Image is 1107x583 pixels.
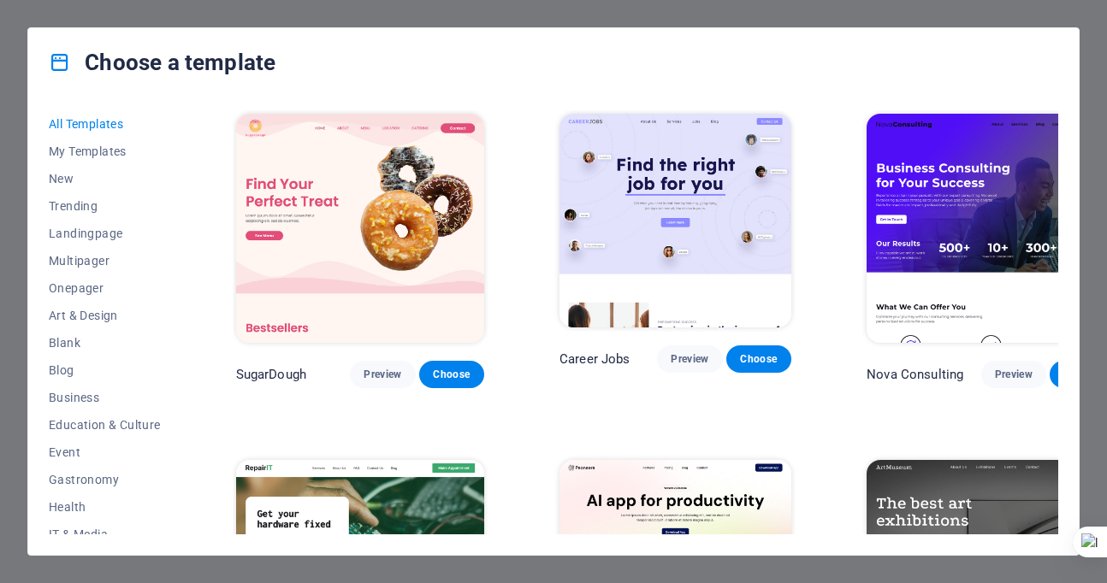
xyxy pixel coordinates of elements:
p: Nova Consulting [867,366,963,383]
button: Education & Culture [49,411,161,439]
span: Onepager [49,281,161,295]
span: Blog [49,363,161,377]
span: Health [49,500,161,514]
button: All Templates [49,110,161,138]
span: Education & Culture [49,418,161,432]
button: Choose [726,345,791,373]
span: IT & Media [49,527,161,541]
h4: Choose a template [49,49,275,76]
button: Blank [49,329,161,356]
span: Trending [49,199,161,213]
span: Art & Design [49,309,161,322]
button: Blog [49,356,161,384]
button: Choose [419,361,484,388]
button: Preview [350,361,415,388]
span: Landingpage [49,227,161,240]
span: Choose [740,352,778,366]
button: Multipager [49,247,161,274]
span: Gastronomy [49,473,161,486]
button: Health [49,493,161,521]
span: Preview [671,352,708,366]
button: Preview [657,345,722,373]
p: Career Jobs [559,350,630,368]
span: Event [49,445,161,459]
p: SugarDough [236,366,306,383]
button: Onepager [49,274,161,302]
span: Multipager [49,254,161,268]
span: Business [49,391,161,404]
button: Trending [49,192,161,220]
button: My Templates [49,138,161,165]
button: IT & Media [49,521,161,548]
button: New [49,165,161,192]
button: Preview [981,361,1046,388]
button: Gastronomy [49,466,161,493]
button: Event [49,439,161,466]
img: Career Jobs [559,114,791,327]
button: Art & Design [49,302,161,329]
button: Business [49,384,161,411]
span: My Templates [49,144,161,158]
span: Choose [433,368,471,381]
span: Preview [364,368,401,381]
button: Landingpage [49,220,161,247]
span: Preview [995,368,1033,381]
span: New [49,172,161,185]
img: SugarDough [236,114,484,343]
span: All Templates [49,117,161,131]
span: Blank [49,336,161,350]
